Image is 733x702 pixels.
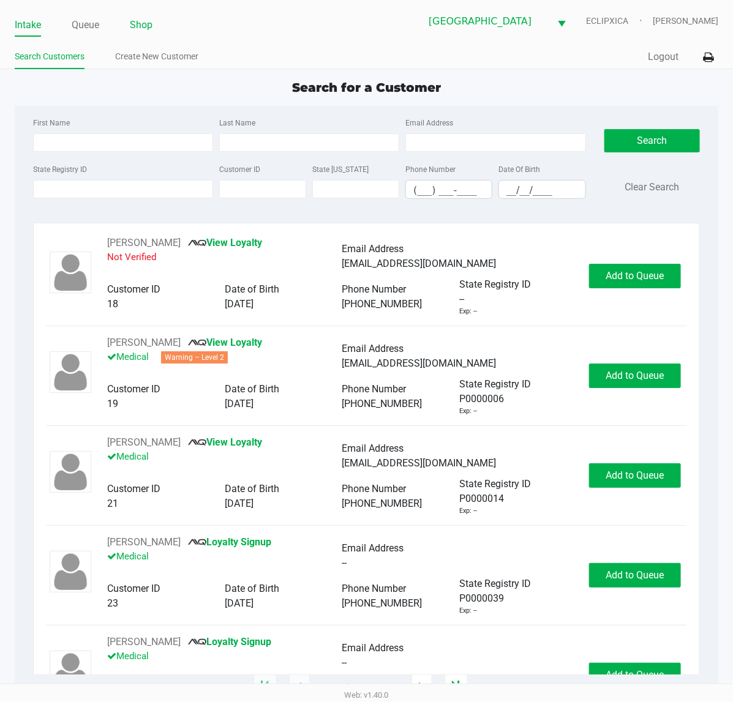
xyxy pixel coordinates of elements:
span: P0000039 [459,591,504,606]
span: 1 - 20 of 895492 items [322,681,399,693]
span: 19 [107,398,118,409]
span: Email Address [342,542,404,554]
span: P0000014 [459,491,504,506]
app-submit-button: Previous [289,674,310,699]
app-submit-button: Move to first page [254,674,277,699]
span: Date of Birth [225,583,279,594]
span: -- [342,657,347,668]
button: See customer info [107,335,181,350]
span: Email Address [342,343,404,354]
kendo-maskedtextbox: Format: MM/DD/YYYY [498,180,585,199]
span: Date of Birth [225,483,279,495]
app-submit-button: Move to last page [445,674,468,699]
span: Date of Birth [225,283,279,295]
button: Add to Queue [589,663,681,687]
span: 23 [107,597,118,609]
p: Medical [107,550,342,567]
span: [GEOGRAPHIC_DATA] [429,14,543,29]
span: Phone Number [342,483,407,495]
button: See customer info [107,635,181,649]
input: Format: (999) 999-9999 [406,181,492,200]
kendo-maskedtextbox: Format: (999) 999-9999 [405,180,492,199]
span: [DATE] [225,498,254,509]
span: [PHONE_NUMBER] [342,597,423,609]
span: 18 [107,298,118,310]
input: Format: MM/DD/YYYY [499,181,585,200]
span: [EMAIL_ADDRESS][DOMAIN_NAME] [342,357,497,369]
a: Loyalty Signup [188,536,271,548]
a: Shop [130,17,152,34]
button: Add to Queue [589,563,681,588]
span: Date of Birth [225,383,279,395]
button: Add to Queue [589,264,681,288]
span: Phone Number [342,583,407,594]
label: State [US_STATE] [312,164,369,175]
a: View Loyalty [188,436,262,448]
div: Exp: -- [459,307,477,317]
span: State Registry ID [459,478,531,490]
button: Logout [648,50,678,64]
span: Warning – Level 2 [161,351,228,364]
div: Exp: -- [459,606,477,616]
p: Medical [107,450,342,467]
button: See customer info [107,435,181,450]
span: Customer ID [107,583,160,594]
span: Add to Queue [606,669,664,681]
span: Phone Number [342,283,407,295]
span: [PERSON_NAME] [653,15,718,28]
span: Phone Number [342,383,407,395]
div: Exp: -- [459,506,477,517]
label: State Registry ID [33,164,87,175]
span: Email Address [342,243,404,255]
span: Add to Queue [606,569,664,581]
label: Date Of Birth [498,164,540,175]
span: Add to Queue [606,370,664,381]
a: Intake [15,17,41,34]
button: Select [550,7,573,35]
span: Email Address [342,442,404,454]
span: [PHONE_NUMBER] [342,298,423,310]
button: Clear Search [625,180,679,195]
span: State Registry ID [459,578,531,589]
label: Phone Number [405,164,456,175]
span: [PHONE_NUMBER] [342,498,423,509]
div: Exp: -- [459,406,477,417]
a: Search Customers [15,49,85,64]
span: 21 [107,498,118,509]
p: Medical [107,649,342,667]
button: See customer info [107,236,181,250]
span: Add to Queue [606,270,664,282]
span: Customer ID [107,383,160,395]
span: Search for a Customer [292,80,441,95]
button: See customer info [107,535,181,550]
p: Medical [107,350,342,367]
a: View Loyalty [188,237,262,248]
a: Create New Customer [115,49,198,64]
span: Customer ID [107,283,160,295]
span: [DATE] [225,298,254,310]
span: Add to Queue [606,469,664,481]
span: Customer ID [107,483,160,495]
app-submit-button: Next [412,674,432,699]
button: Add to Queue [589,364,681,388]
span: -- [459,292,464,307]
label: Last Name [219,118,255,129]
span: ECLIPXICA [586,15,653,28]
span: [PHONE_NUMBER] [342,398,423,409]
span: State Registry ID [459,278,531,290]
label: First Name [33,118,70,129]
span: State Registry ID [459,378,531,390]
a: Loyalty Signup [188,636,271,648]
p: Not Verified [107,250,342,267]
span: [EMAIL_ADDRESS][DOMAIN_NAME] [342,457,497,469]
a: View Loyalty [188,337,262,348]
button: Search [604,129,701,152]
a: Queue [72,17,99,34]
button: Add to Queue [589,463,681,488]
label: Customer ID [219,164,260,175]
label: Email Address [405,118,453,129]
span: -- [342,557,347,569]
span: Email Address [342,642,404,654]
span: P0000006 [459,392,504,406]
span: [EMAIL_ADDRESS][DOMAIN_NAME] [342,258,497,269]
